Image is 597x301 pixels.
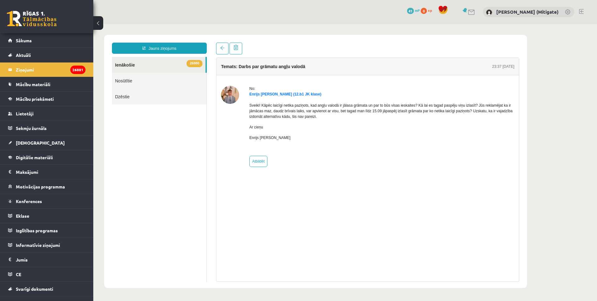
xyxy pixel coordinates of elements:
a: Jauns ziņojums [19,19,113,30]
a: Maksājumi [8,165,86,179]
a: Lietotāji [8,106,86,121]
a: Digitālie materiāli [8,150,86,164]
div: No: [156,62,421,67]
span: Lietotāji [16,111,34,116]
span: Izglītības programas [16,228,58,233]
a: Konferences [8,194,86,208]
a: [DEMOGRAPHIC_DATA] [8,136,86,150]
div: 23:37 [DATE] [399,40,421,45]
a: Motivācijas programma [8,179,86,194]
a: Atbildēt [156,132,174,143]
a: 26880Ienākošie [19,33,112,49]
a: Izglītības programas [8,223,86,238]
span: Digitālie materiāli [16,155,53,160]
span: Konferences [16,198,42,204]
a: Sekmju žurnāls [8,121,86,135]
a: Jumis [8,252,86,267]
span: Mācību materiāli [16,81,50,87]
span: Sākums [16,38,32,43]
span: Informatīvie ziņojumi [16,242,60,248]
legend: Maksājumi [16,165,86,179]
a: [PERSON_NAME] (Mitigate) [496,9,558,15]
span: Mācību priekšmeti [16,96,54,102]
a: Nosūtītie [19,49,113,65]
i: 26881 [70,66,86,74]
span: Svarīgi dokumenti [16,286,53,292]
span: Eklase [16,213,29,219]
span: [DEMOGRAPHIC_DATA] [16,140,65,146]
legend: Ziņojumi [16,63,86,77]
a: 0 xp [421,8,435,13]
a: Enrijs [PERSON_NAME] (12.b1 JK klase) [156,68,228,72]
img: Vitālijs Viļums (Mitigate) [486,9,492,16]
img: Enrijs Patriks Jefimovs [128,62,146,80]
span: CE [16,271,21,277]
a: CE [8,267,86,281]
span: Motivācijas programma [16,184,65,189]
a: 41 mP [407,8,420,13]
span: 26880 [93,36,109,43]
a: Sākums [8,33,86,48]
span: mP [415,8,420,13]
span: Sekmju žurnāls [16,125,47,131]
a: Mācību priekšmeti [8,92,86,106]
span: 0 [421,8,427,14]
a: Mācību materiāli [8,77,86,91]
span: xp [428,8,432,13]
a: Svarīgi dokumenti [8,282,86,296]
span: Aktuāli [16,52,31,58]
p: Sveiki! Kāpēc laicīgi netika paziņots, kad angļu valodā ir jālasa grāmata un par to būs visas ies... [156,79,421,95]
h4: Temats: Darbs par grāmatu angļu valodā [128,40,212,45]
a: Aktuāli [8,48,86,62]
a: Ziņojumi26881 [8,63,86,77]
a: Dzēstie [19,65,113,81]
a: Rīgas 1. Tālmācības vidusskola [7,11,57,26]
span: Jumis [16,257,28,262]
a: Eklase [8,209,86,223]
span: 41 [407,8,414,14]
a: Informatīvie ziņojumi [8,238,86,252]
p: Enrijs [PERSON_NAME] [156,111,421,117]
p: Ar cieņu [156,100,421,106]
